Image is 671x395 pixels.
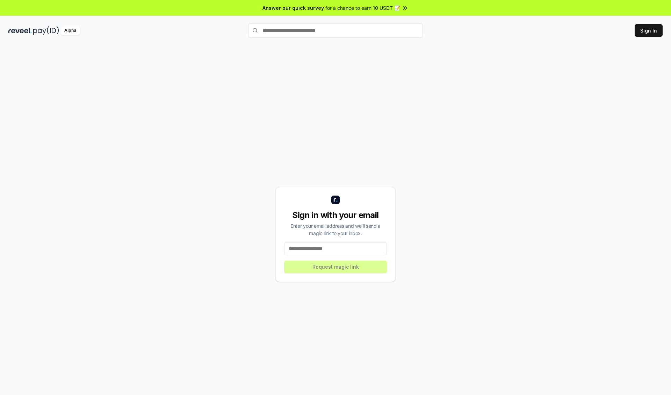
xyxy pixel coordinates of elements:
div: Alpha [60,26,80,35]
span: for a chance to earn 10 USDT 📝 [325,4,400,12]
div: Enter your email address and we’ll send a magic link to your inbox. [284,222,387,237]
button: Sign In [635,24,663,37]
img: logo_small [331,196,340,204]
img: reveel_dark [8,26,32,35]
img: pay_id [33,26,59,35]
span: Answer our quick survey [262,4,324,12]
div: Sign in with your email [284,210,387,221]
